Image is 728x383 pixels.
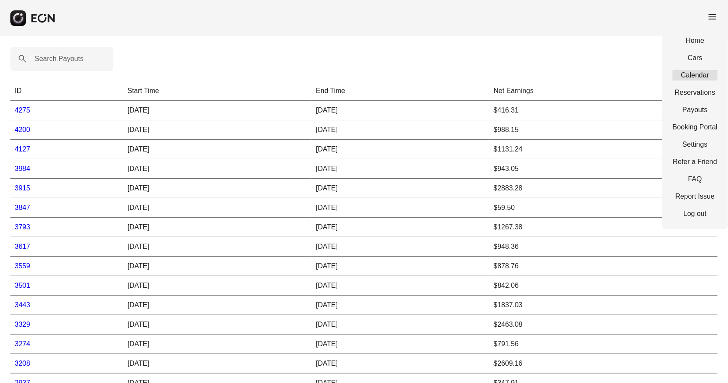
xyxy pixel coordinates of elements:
[490,257,718,276] td: $878.76
[490,198,718,218] td: $59.50
[490,101,718,120] td: $416.31
[673,157,718,167] a: Refer a Friend
[673,70,718,80] a: Calendar
[490,159,718,179] td: $943.05
[123,237,312,257] td: [DATE]
[15,243,30,250] a: 3617
[490,120,718,140] td: $988.15
[15,262,30,270] a: 3559
[312,198,490,218] td: [DATE]
[707,12,718,22] span: menu
[15,145,30,153] a: 4127
[312,335,490,354] td: [DATE]
[123,159,312,179] td: [DATE]
[312,120,490,140] td: [DATE]
[312,296,490,315] td: [DATE]
[312,101,490,120] td: [DATE]
[312,218,490,237] td: [DATE]
[312,257,490,276] td: [DATE]
[673,139,718,150] a: Settings
[123,101,312,120] td: [DATE]
[490,140,718,159] td: $1131.24
[312,315,490,335] td: [DATE]
[312,276,490,296] td: [DATE]
[312,237,490,257] td: [DATE]
[312,159,490,179] td: [DATE]
[490,354,718,373] td: $2609.16
[312,354,490,373] td: [DATE]
[123,179,312,198] td: [DATE]
[123,315,312,335] td: [DATE]
[490,218,718,237] td: $1267.38
[673,174,718,184] a: FAQ
[15,223,30,231] a: 3793
[15,204,30,211] a: 3847
[673,87,718,98] a: Reservations
[15,184,30,192] a: 3915
[312,179,490,198] td: [DATE]
[15,360,30,367] a: 3208
[490,179,718,198] td: $2883.28
[312,140,490,159] td: [DATE]
[35,54,84,64] label: Search Payouts
[15,282,30,289] a: 3501
[673,105,718,115] a: Payouts
[123,218,312,237] td: [DATE]
[123,120,312,140] td: [DATE]
[490,237,718,257] td: $948.36
[673,191,718,202] a: Report Issue
[673,35,718,46] a: Home
[15,126,30,133] a: 4200
[10,81,123,101] th: ID
[123,354,312,373] td: [DATE]
[490,296,718,315] td: $1837.03
[15,301,30,309] a: 3443
[123,140,312,159] td: [DATE]
[123,296,312,315] td: [DATE]
[123,81,312,101] th: Start Time
[490,81,718,101] th: Net Earnings
[490,315,718,335] td: $2463.08
[15,106,30,114] a: 4275
[15,165,30,172] a: 3984
[673,122,718,132] a: Booking Portal
[673,209,718,219] a: Log out
[123,335,312,354] td: [DATE]
[15,321,30,328] a: 3329
[123,198,312,218] td: [DATE]
[15,340,30,348] a: 3274
[490,335,718,354] td: $791.56
[312,81,490,101] th: End Time
[673,53,718,63] a: Cars
[123,276,312,296] td: [DATE]
[123,257,312,276] td: [DATE]
[490,276,718,296] td: $842.06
